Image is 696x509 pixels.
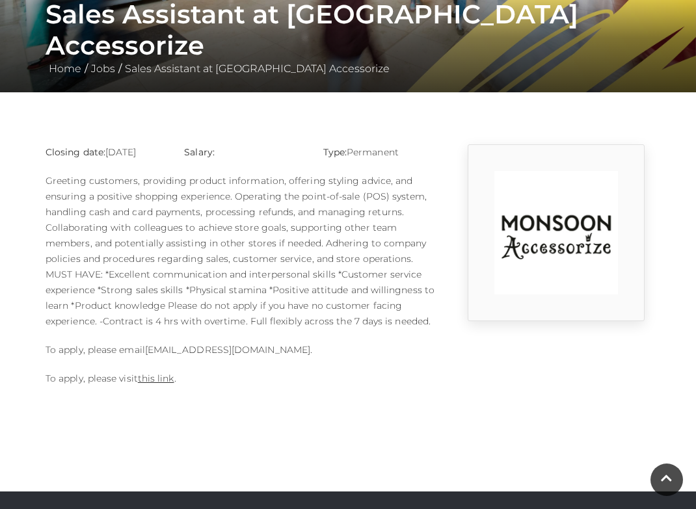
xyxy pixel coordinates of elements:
strong: Type: [323,146,347,158]
a: Sales Assistant at [GEOGRAPHIC_DATA] Accessorize [122,62,393,75]
p: To apply, please email . [46,342,442,358]
a: Jobs [88,62,118,75]
a: [EMAIL_ADDRESS][DOMAIN_NAME] [145,344,310,356]
a: this link [138,372,174,384]
p: To apply, please visit . [46,371,442,386]
p: Greeting customers, providing product information, offering styling advice, and ensuring a positi... [46,173,442,329]
p: [DATE] [46,144,165,160]
a: Home [46,62,85,75]
strong: Salary: [184,146,215,158]
p: Permanent [323,144,442,160]
img: rtuC_1630740947_no1Y.jpg [494,171,618,294]
strong: Closing date: [46,146,105,158]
